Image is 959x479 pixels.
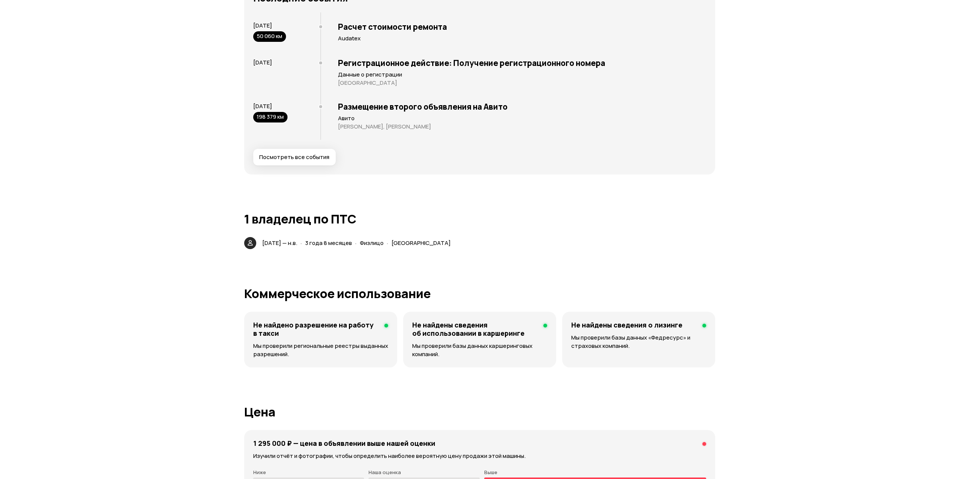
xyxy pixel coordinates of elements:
span: · [300,237,302,249]
p: Ниже [253,469,364,475]
div: 198 379 км [253,112,288,122]
p: Наша оценка [369,469,480,475]
p: Данные о регистрации [338,71,706,78]
p: Мы проверили региональные реестры выданных разрешений. [253,342,388,358]
h3: Размещение второго объявления на Авито [338,102,706,112]
h4: Не найдены сведения об использовании в каршеринге [412,321,537,337]
h1: 1 владелец по ПТС [244,212,715,226]
p: Изучили отчёт и фотографии, чтобы определить наиболее вероятную цену продажи этой машины. [253,452,706,460]
button: Посмотреть все события [253,149,336,165]
p: [PERSON_NAME], [PERSON_NAME] [338,123,706,130]
span: [DATE] [253,21,272,29]
span: · [387,237,388,249]
h3: Регистрационное действие: Получение регистрационного номера [338,58,706,68]
span: [DATE] — н.в. [262,239,297,247]
h4: 1 295 000 ₽ — цена в объявлении выше нашей оценки [253,439,435,447]
span: [DATE] [253,58,272,66]
h4: Не найдено разрешение на работу в такси [253,321,378,337]
h1: Коммерческое использование [244,287,715,300]
span: Посмотреть все события [259,153,329,161]
h1: Цена [244,405,715,419]
span: [DATE] [253,102,272,110]
span: Физлицо [360,239,384,247]
p: [GEOGRAPHIC_DATA] [338,79,706,87]
p: Audatex [338,35,706,42]
div: 50 060 км [253,31,286,42]
p: Авито [338,115,706,122]
h4: Не найдены сведения о лизинге [571,321,682,329]
span: · [355,237,357,249]
span: 3 года 8 месяцев [305,239,352,247]
p: Мы проверили базы данных «Федресурс» и страховых компаний. [571,334,706,350]
span: [GEOGRAPHIC_DATA] [392,239,451,247]
p: Выше [484,469,706,475]
h3: Расчет стоимости ремонта [338,22,706,32]
p: Мы проверили базы данных каршеринговых компаний. [412,342,547,358]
